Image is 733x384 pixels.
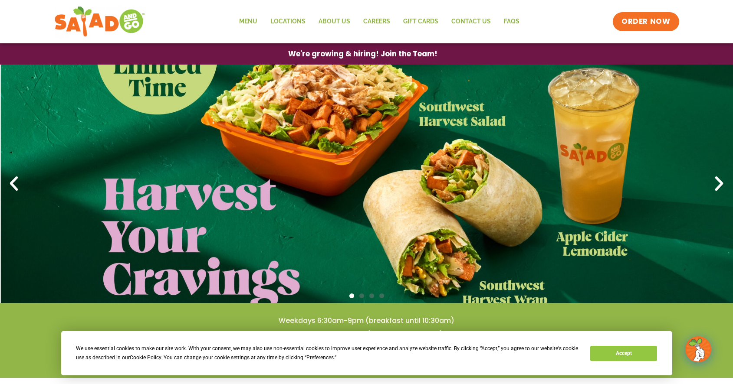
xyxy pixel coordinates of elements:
span: Preferences [306,355,334,361]
span: Go to slide 3 [369,293,374,298]
h4: Weekdays 6:30am-9pm (breakfast until 10:30am) [17,316,716,325]
nav: Menu [233,12,526,32]
a: We're growing & hiring! Join the Team! [275,44,450,64]
a: Careers [357,12,397,32]
div: Next slide [710,174,729,193]
div: Cookie Consent Prompt [61,331,672,375]
div: Previous slide [4,174,23,193]
a: About Us [312,12,357,32]
span: ORDER NOW [621,16,670,27]
span: Cookie Policy [130,355,161,361]
a: ORDER NOW [613,12,679,31]
span: Go to slide 4 [379,293,384,298]
a: Menu [233,12,264,32]
span: Go to slide 2 [359,293,364,298]
a: Locations [264,12,312,32]
span: Go to slide 1 [349,293,354,298]
a: Contact Us [445,12,497,32]
a: GIFT CARDS [397,12,445,32]
span: We're growing & hiring! Join the Team! [288,50,437,58]
img: wpChatIcon [686,337,710,361]
img: new-SAG-logo-768×292 [54,4,146,39]
h4: Weekends 7am-9pm (breakfast until 11am) [17,330,716,339]
a: FAQs [497,12,526,32]
button: Accept [590,346,657,361]
div: We use essential cookies to make our site work. With your consent, we may also use non-essential ... [76,344,580,362]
